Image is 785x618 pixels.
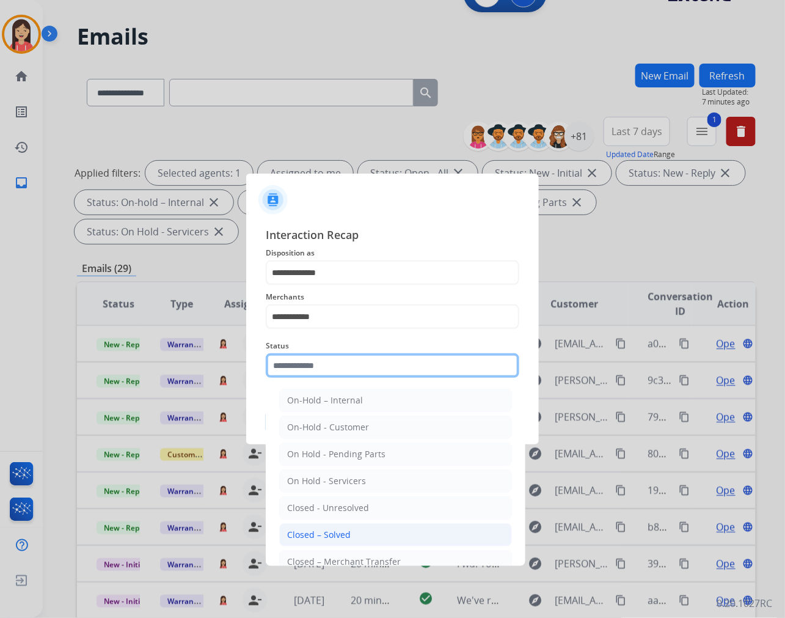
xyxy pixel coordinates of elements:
div: Closed – Merchant Transfer [287,556,401,568]
span: Disposition as [266,246,519,260]
div: Closed – Solved [287,529,351,541]
p: 0.20.1027RC [717,596,773,611]
div: On Hold - Pending Parts [287,448,385,460]
img: contactIcon [258,185,288,215]
div: On Hold - Servicers [287,475,366,487]
span: Status [266,339,519,353]
span: Interaction Recap [266,226,519,246]
div: On-Hold - Customer [287,421,369,433]
div: On-Hold – Internal [287,394,363,406]
div: Closed - Unresolved [287,502,369,514]
span: Merchants [266,290,519,304]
